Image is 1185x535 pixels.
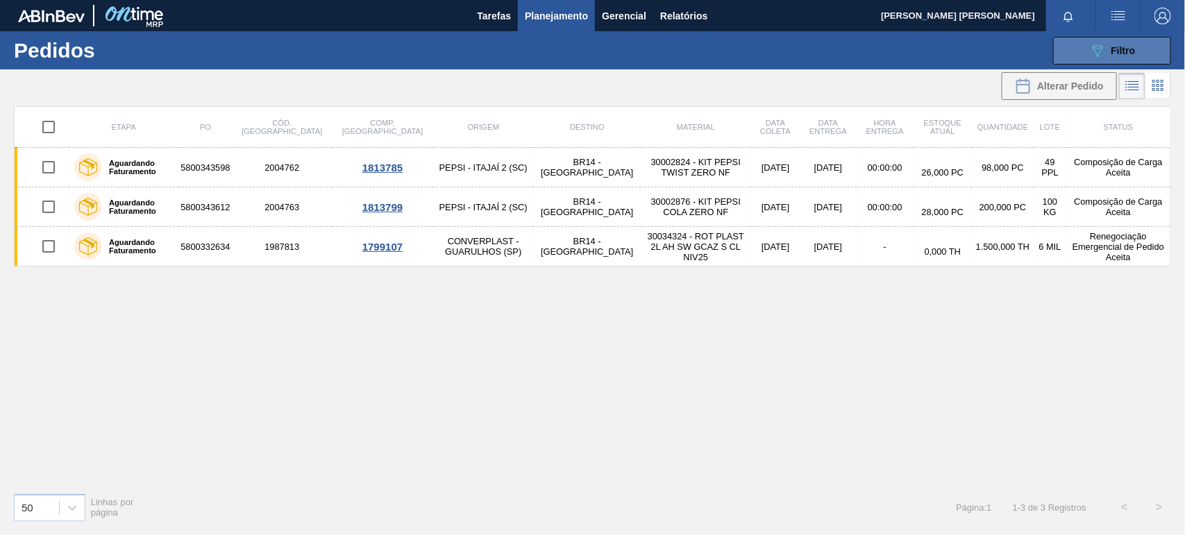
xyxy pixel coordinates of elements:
[232,148,332,187] td: 2004762
[1053,37,1171,65] button: Filtro
[641,148,751,187] td: 30002824 - KIT PEPSI TWIST ZERO NF
[15,187,1171,227] a: Aguardando Faturamento58003436122004763PEPSI - ITAJAÍ 2 (SC)BR14 - [GEOGRAPHIC_DATA]30002876 - KI...
[232,187,332,227] td: 2004763
[760,119,791,135] span: Data coleta
[1066,187,1170,227] td: Composição de Carga Aceita
[857,187,914,227] td: 00:00:00
[18,10,85,22] img: TNhmsLtSVTkK8tSr43FrP2fwEKptu5GPRR3wAAAABJRU5ErkJggg==
[477,8,511,24] span: Tarefas
[1040,123,1060,131] span: Lote
[641,187,751,227] td: 30002876 - KIT PEPSI COLA ZERO NF
[468,123,499,131] span: Origem
[641,227,751,266] td: 30034324 - ROT PLAST 2L AH SW GCAZ S CL NIV25
[102,198,173,215] label: Aguardando Faturamento
[570,123,605,131] span: Destino
[602,8,646,24] span: Gerencial
[972,227,1034,266] td: 1.500,000 TH
[1034,227,1066,266] td: 6 MIL
[925,246,961,257] span: 0,000 TH
[922,167,964,178] span: 26,000 PC
[200,123,211,131] span: PO
[800,227,857,266] td: [DATE]
[15,227,1171,266] a: Aguardando Faturamento58003326341987813CONVERPLAST - GUARULHOS (SP)BR14 - [GEOGRAPHIC_DATA]300343...
[751,148,800,187] td: [DATE]
[1154,8,1171,24] img: Logout
[533,227,641,266] td: BR14 - [GEOGRAPHIC_DATA]
[22,502,33,513] div: 50
[1034,148,1066,187] td: 49 PPL
[102,238,173,255] label: Aguardando Faturamento
[433,148,533,187] td: PEPSI - ITAJAÍ 2 (SC)
[977,123,1028,131] span: Quantidade
[433,187,533,227] td: PEPSI - ITAJAÍ 2 (SC)
[800,148,857,187] td: [DATE]
[1013,502,1086,513] span: 1 - 3 de 3 Registros
[1037,80,1104,92] span: Alterar Pedido
[660,8,707,24] span: Relatórios
[1107,490,1142,525] button: <
[857,148,914,187] td: 00:00:00
[1104,123,1133,131] span: Status
[1110,8,1127,24] img: userActions
[1066,227,1170,266] td: Renegociação Emergencial de Pedido Aceita
[677,123,715,131] span: Material
[232,227,332,266] td: 1987813
[800,187,857,227] td: [DATE]
[1046,6,1091,26] button: Notificações
[533,187,641,227] td: BR14 - [GEOGRAPHIC_DATA]
[751,227,800,266] td: [DATE]
[334,241,431,253] div: 1799107
[334,162,431,173] div: 1813785
[809,119,847,135] span: Data entrega
[1034,187,1066,227] td: 100 KG
[1119,73,1145,99] div: Visão em Lista
[533,148,641,187] td: BR14 - [GEOGRAPHIC_DATA]
[242,119,322,135] span: Cód. [GEOGRAPHIC_DATA]
[956,502,991,513] span: Página : 1
[433,227,533,266] td: CONVERPLAST - GUARULHOS (SP)
[525,8,588,24] span: Planejamento
[1002,72,1117,100] div: Alterar Pedido
[342,119,423,135] span: Comp. [GEOGRAPHIC_DATA]
[14,42,217,58] h1: Pedidos
[91,497,134,518] span: Linhas por página
[866,119,904,135] span: Hora Entrega
[1145,73,1171,99] div: Visão em Cards
[112,123,136,131] span: Etapa
[924,119,962,135] span: Estoque atual
[178,187,232,227] td: 5800343612
[857,227,914,266] td: -
[972,148,1034,187] td: 98,000 PC
[102,159,173,176] label: Aguardando Faturamento
[1142,490,1177,525] button: >
[178,227,232,266] td: 5800332634
[1066,148,1170,187] td: Composição de Carga Aceita
[922,207,964,217] span: 28,000 PC
[751,187,800,227] td: [DATE]
[1111,45,1136,56] span: Filtro
[15,148,1171,187] a: Aguardando Faturamento58003435982004762PEPSI - ITAJAÍ 2 (SC)BR14 - [GEOGRAPHIC_DATA]30002824 - KI...
[334,201,431,213] div: 1813799
[972,187,1034,227] td: 200,000 PC
[178,148,232,187] td: 5800343598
